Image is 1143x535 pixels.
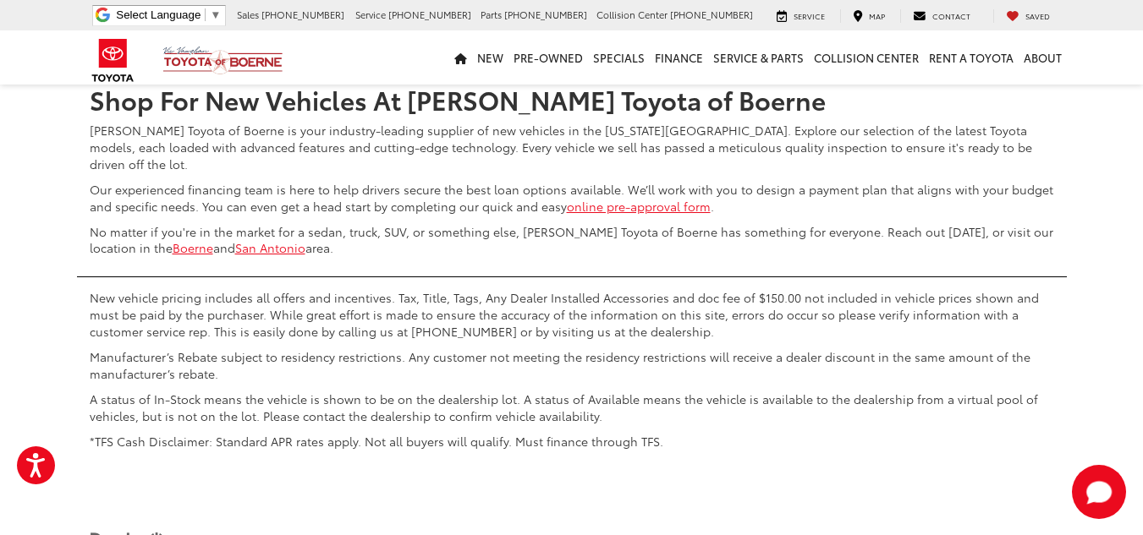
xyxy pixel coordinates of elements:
[840,9,898,23] a: Map
[90,85,1054,113] h2: Shop For New Vehicles At [PERSON_NAME] Toyota of Boerne
[81,33,145,88] img: Toyota
[90,348,1054,382] p: Manufacturer’s Rebate subject to residency restrictions. Any customer not meeting the residency r...
[388,8,471,21] span: [PHONE_NUMBER]
[90,181,1054,215] p: Our experienced financing team is here to help drivers secure the best loan options available. We...
[481,8,502,21] span: Parts
[116,8,201,21] span: Select Language
[869,10,885,21] span: Map
[90,433,1054,450] p: *TFS Cash Disclaimer: Standard APR rates apply. Not all buyers will qualify. Must finance through...
[90,289,1054,340] p: New vehicle pricing includes all offers and incentives. Tax, Title, Tags, Any Dealer Installed Ac...
[650,30,708,85] a: Finance
[162,46,283,75] img: Vic Vaughan Toyota of Boerne
[210,8,221,21] span: ▼
[764,9,838,23] a: Service
[472,30,508,85] a: New
[596,8,668,21] span: Collision Center
[508,30,588,85] a: Pre-Owned
[1072,465,1126,519] button: Toggle Chat Window
[449,30,472,85] a: Home
[924,30,1019,85] a: Rent a Toyota
[900,9,983,23] a: Contact
[1019,30,1067,85] a: About
[261,8,344,21] span: [PHONE_NUMBER]
[708,30,809,85] a: Service & Parts: Opens in a new tab
[237,8,259,21] span: Sales
[90,223,1054,257] p: No matter if you're in the market for a sedan, truck, SUV, or something else, [PERSON_NAME] Toyot...
[794,10,825,21] span: Service
[355,8,386,21] span: Service
[235,239,305,256] a: San Antonio
[205,8,206,21] span: ​
[1025,10,1050,21] span: Saved
[588,30,650,85] a: Specials
[1072,465,1126,519] svg: Start Chat
[993,9,1063,23] a: My Saved Vehicles
[567,198,711,215] a: online pre-approval form
[173,239,213,256] a: Boerne
[932,10,970,21] span: Contact
[116,8,221,21] a: Select Language​
[504,8,587,21] span: [PHONE_NUMBER]
[90,122,1054,172] p: [PERSON_NAME] Toyota of Boerne is your industry-leading supplier of new vehicles in the [US_STATE...
[90,390,1054,424] p: A status of In-Stock means the vehicle is shown to be on the dealership lot. A status of Availabl...
[670,8,753,21] span: [PHONE_NUMBER]
[809,30,924,85] a: Collision Center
